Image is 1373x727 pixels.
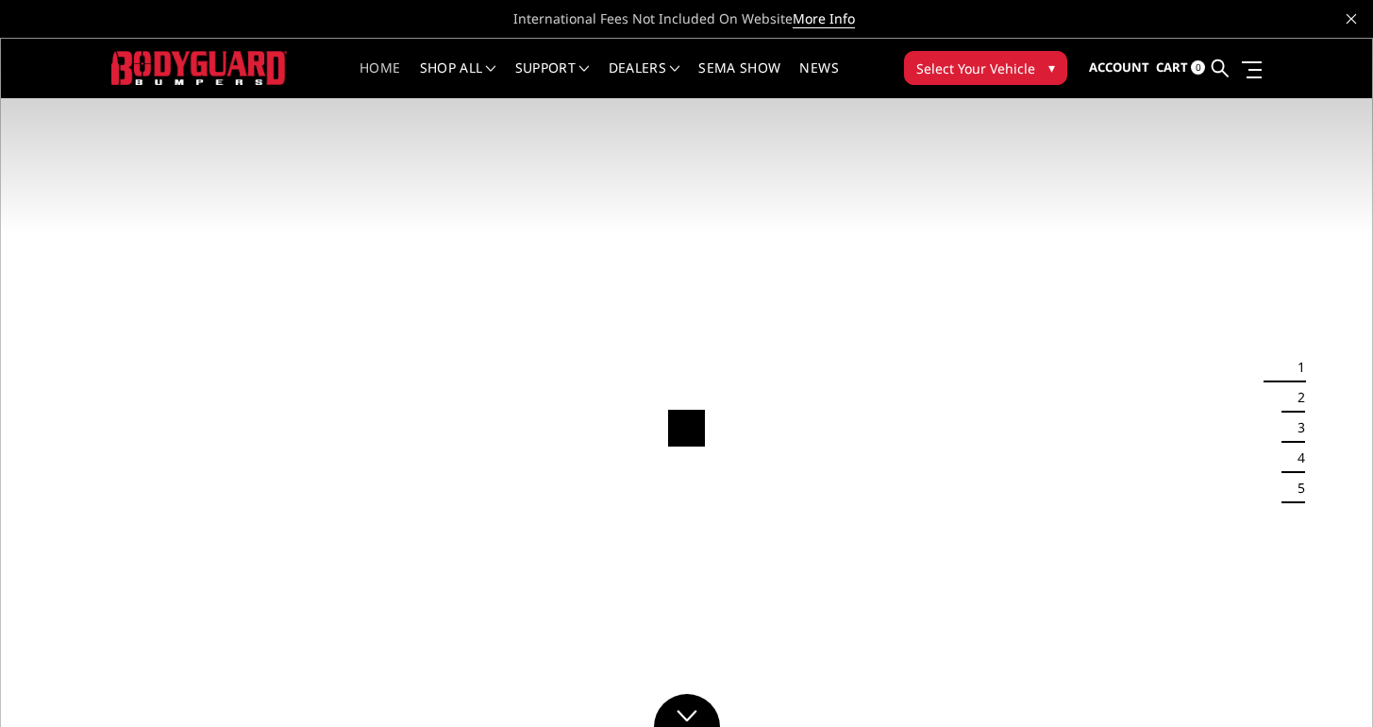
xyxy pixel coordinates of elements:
a: Support [515,61,590,98]
img: BODYGUARD BUMPERS [111,51,288,86]
button: 1 of 5 [1286,353,1305,383]
a: Cart 0 [1156,42,1205,93]
a: More Info [793,9,855,28]
button: 2 of 5 [1286,383,1305,414]
a: shop all [420,61,496,98]
button: 4 of 5 [1286,443,1305,473]
a: Click to Down [654,694,720,727]
a: Home [360,61,400,98]
a: SEMA Show [698,61,780,98]
a: News [799,61,838,98]
button: 5 of 5 [1286,473,1305,503]
span: Account [1089,59,1149,76]
button: 3 of 5 [1286,414,1305,444]
span: Select Your Vehicle [916,59,1035,78]
a: Account [1089,42,1149,93]
a: Dealers [609,61,680,98]
span: ▾ [1048,58,1055,77]
button: Select Your Vehicle [904,51,1067,85]
span: Cart [1156,59,1188,76]
span: 0 [1191,60,1205,75]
